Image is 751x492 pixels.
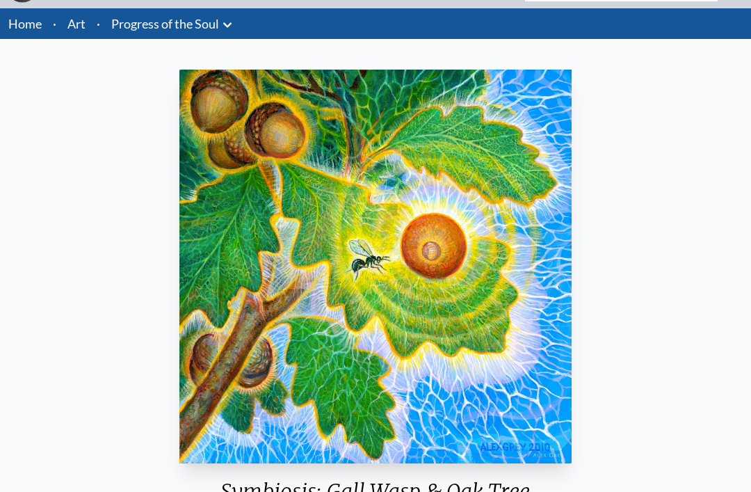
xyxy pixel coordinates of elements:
[111,14,219,33] a: Progress of the Soul
[179,70,572,463] img: Symbiosis-and-the-Gall-Wasp-2010-Alex-Grey-watermarked.jpeg
[91,8,106,39] li: ·
[67,14,86,33] a: Art
[8,16,42,31] a: Home
[47,8,62,39] li: ·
